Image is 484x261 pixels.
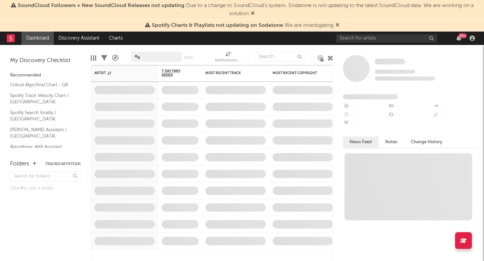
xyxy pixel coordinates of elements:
span: Some Artist [375,59,405,64]
div: Click to add a folder. [10,185,81,193]
span: : Due to a change to SoundCloud's system, Sodatone is not updating to the latest SoundCloud data.... [18,3,474,16]
span: Dismiss [251,11,255,16]
input: Search for artists [336,34,437,43]
a: [PERSON_NAME] Assistant / [GEOGRAPHIC_DATA] [10,126,74,140]
div: -- [343,102,388,111]
button: Change History [404,137,449,148]
a: Critical Algo/Viral Chart - GB [10,81,74,89]
div: Notifications (Artist) [215,48,242,68]
button: Notes [378,137,404,148]
input: Search... [255,52,305,62]
a: Charts [104,32,127,45]
div: 99 + [458,33,467,38]
span: Tracking Since: [DATE] [375,70,415,74]
span: Dismiss [335,23,339,28]
div: Most Recent Copyright [273,71,323,75]
span: 0 fans last week [375,76,435,81]
div: -- [388,102,432,111]
div: -- [343,111,388,119]
div: Recommended [10,71,81,80]
div: A&R Pipeline [112,48,118,68]
div: -- [343,119,388,128]
span: SoundCloud Followers + New SoundCloud Releases not updating [18,3,185,8]
div: Edit Columns [91,48,96,68]
button: 99+ [456,36,461,41]
span: 7-Day Fans Added [162,69,189,77]
div: Folders [10,160,29,168]
div: My Discovery Checklist [10,57,81,65]
span: Spotify Charts & Playlists not updating on Sodatone [152,23,283,28]
span: Fans Added by Platform [343,94,398,99]
div: Filters [101,48,107,68]
a: Algorithmic A&R Assistant ([GEOGRAPHIC_DATA]) [10,143,74,157]
div: Notifications (Artist) [215,57,242,65]
div: Most Recent Track [205,71,256,75]
span: : We are investigating [152,23,333,28]
a: Discovery Assistant [54,32,104,45]
a: Spotify Track Velocity Chart / [GEOGRAPHIC_DATA] [10,92,74,106]
a: Dashboard [22,32,54,45]
button: News Feed [343,137,378,148]
div: -- [433,111,477,119]
div: Artist [94,71,145,75]
div: -- [433,102,477,111]
a: Spotify Search Virality / [GEOGRAPHIC_DATA] [10,109,74,123]
div: -- [388,111,432,119]
button: Tracked Artists(29) [45,162,81,166]
input: Search for folders... [10,171,81,181]
a: Some Artist [375,58,405,65]
button: Save [184,56,193,59]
